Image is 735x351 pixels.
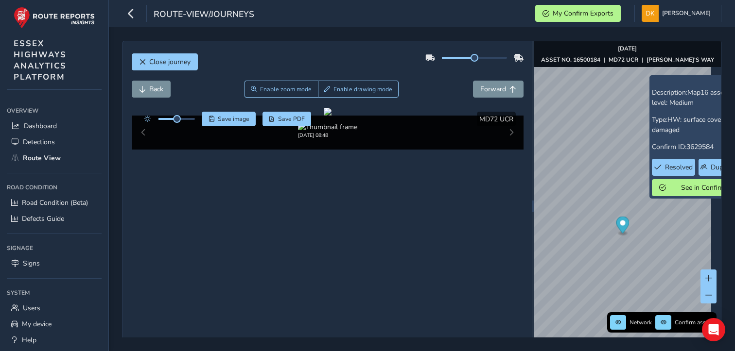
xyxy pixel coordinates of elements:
strong: [DATE] [618,45,637,52]
span: Detections [23,137,55,147]
span: MD72 UCR [479,115,513,124]
button: Close journey [132,53,198,70]
span: Save image [218,115,249,123]
span: [PERSON_NAME] [662,5,711,22]
a: Detections [7,134,102,150]
a: Users [7,300,102,316]
a: Signs [7,255,102,271]
div: System [7,285,102,300]
a: My device [7,316,102,332]
a: Route View [7,150,102,166]
a: Road Condition (Beta) [7,195,102,211]
button: PDF [262,112,312,126]
div: Road Condition [7,180,102,195]
span: Close journey [149,57,191,67]
div: Overview [7,103,102,118]
div: Map marker [616,217,630,236]
button: Draw [318,81,399,98]
span: Back [149,84,163,94]
span: 3629584 [686,142,714,151]
button: Resolved [652,159,695,176]
span: Dashboard [24,121,57,131]
button: Zoom [245,81,318,98]
a: Dashboard [7,118,102,134]
div: | | [541,56,714,64]
img: Thumbnail frame [298,122,357,132]
span: Resolved [665,163,693,172]
div: Open Intercom Messenger [702,318,725,341]
strong: ASSET NO. 16500184 [541,56,600,64]
a: Help [7,332,102,348]
span: route-view/journeys [154,8,254,22]
span: Users [23,303,40,313]
div: [DATE] 08:48 [298,132,357,139]
span: Help [22,335,36,345]
img: diamond-layout [642,5,659,22]
span: Save PDF [278,115,305,123]
span: Road Condition (Beta) [22,198,88,207]
div: Signage [7,241,102,255]
span: My device [22,319,52,329]
span: ESSEX HIGHWAYS ANALYTICS PLATFORM [14,38,67,83]
button: Save [202,112,256,126]
span: Confirm assets [675,318,714,326]
strong: MD72 UCR [609,56,638,64]
button: Back [132,81,171,98]
span: My Confirm Exports [553,9,613,18]
button: My Confirm Exports [535,5,621,22]
span: Route View [23,153,61,163]
span: Forward [480,84,506,94]
a: Defects Guide [7,211,102,227]
strong: [PERSON_NAME]'S WAY [647,56,714,64]
span: Enable zoom mode [260,85,312,93]
button: [PERSON_NAME] [642,5,714,22]
span: Signs [23,259,40,268]
img: rr logo [14,7,95,29]
span: HW: surface cover damaged [652,115,723,134]
span: Enable drawing mode [333,85,392,93]
span: Network [630,318,652,326]
span: Defects Guide [22,214,64,223]
button: Forward [473,81,524,98]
